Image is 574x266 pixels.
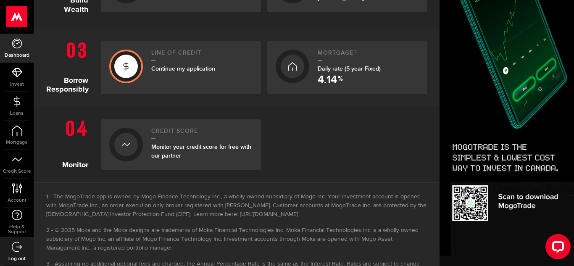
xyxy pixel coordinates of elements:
[539,231,574,266] iframe: LiveChat chat widget
[151,143,251,159] span: Monitor your credit score for free with our partner
[318,50,419,61] h2: Mortgage
[46,226,427,253] li: © 2025 Moka and the Moka designs are trademarks of Moka Financial Technologies Inc. Moka Financia...
[46,37,95,94] h1: Borrow Responsibly
[101,41,261,94] a: Line of creditContinue my application
[151,50,253,61] h2: Line of credit
[267,41,427,94] a: Mortgage3Daily rate (5 year Fixed) 4.14 %
[46,115,95,170] h1: Monitor
[338,76,343,86] span: %
[354,50,357,55] sup: 3
[46,192,427,219] li: The MogoTrade app is owned by Mogo Finance Technology Inc., a wholly owned subsidiary of Mogo Inc...
[151,65,215,72] span: Continue my application
[318,65,381,72] span: Daily rate (5 year Fixed)
[101,119,261,170] a: Credit ScoreMonitor your credit score for free with our partner
[151,128,253,139] h2: Credit Score
[318,75,337,86] span: 4.14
